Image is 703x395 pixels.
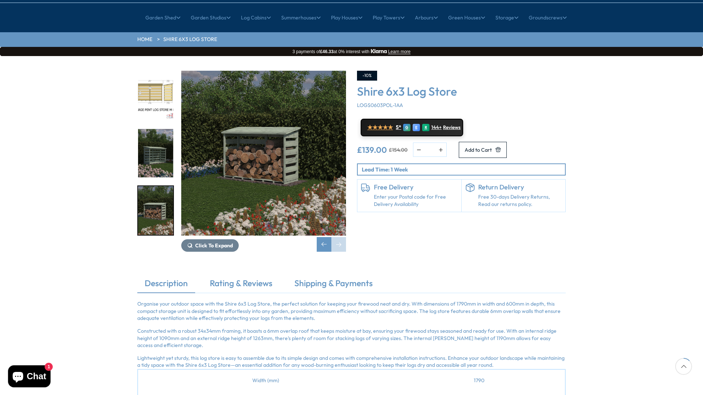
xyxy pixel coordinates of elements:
button: Add to Cart [459,142,507,158]
a: Play Towers [373,8,405,27]
span: LOGS0603POL-1AA [357,102,403,108]
a: Shire 6x3 Log Store [163,36,217,43]
p: Organise your outdoor space with the Shire 6x3 Log Store, the perfect solution for keeping your f... [137,300,566,322]
a: Summerhouses [281,8,321,27]
a: Groundscrews [529,8,567,27]
h6: Return Delivery [478,183,562,191]
span: Add to Cart [465,147,492,152]
div: Previous slide [317,237,331,252]
td: Width (mm) [138,369,393,392]
p: Lead Time: 1 Week [362,166,565,173]
div: R [422,124,429,131]
del: £154.00 [389,147,408,152]
span: Reviews [443,125,461,130]
div: G [403,124,410,131]
div: 7 / 9 [137,71,174,121]
a: ★★★★★ 5* G E R 144+ Reviews [361,119,463,136]
button: Click To Expand [181,239,239,252]
div: 8 / 9 [137,128,174,178]
a: Description [137,277,195,293]
inbox-online-store-chat: Shopify online store chat [6,365,53,389]
a: Enter your Postal code for Free Delivery Availability [374,193,458,208]
a: Log Cabins [241,8,271,27]
div: E [413,124,420,131]
div: Next slide [331,237,346,252]
a: Shipping & Payments [287,277,380,293]
img: LargepentLOGSTORE6X2_Garden_LIFERH_200x200.jpg [138,186,173,235]
p: Constructed with a robust 34x34mm framing, it boasts a 6mm overlap roof that keeps moisture at ba... [137,328,566,349]
h3: Shire 6x3 Log Store [357,84,566,98]
img: LargepentLOGSTORE6X2_Garden_LH_200x200.jpg [138,129,173,178]
span: 144+ [431,125,442,130]
h6: Free Delivery [374,183,458,191]
div: 9 / 9 [137,185,174,236]
div: -10% [357,71,377,81]
a: HOME [137,36,152,43]
a: Garden Studios [191,8,231,27]
p: Free 30-days Delivery Returns, Read our returns policy. [478,193,562,208]
span: ★★★★★ [367,124,393,131]
a: Garden Shed [145,8,181,27]
a: Rating & Reviews [202,277,280,293]
ins: £139.00 [357,146,387,154]
a: Play Houses [331,8,362,27]
p: Lightweight yet sturdy, this log store is easy to assemble due to its simple design and comes wit... [137,355,566,369]
td: 1790 [393,369,566,392]
img: LargePentLogStoreMFT_200x200.jpg [138,71,173,120]
span: Click To Expand [195,242,233,249]
div: 9 / 9 [181,71,346,252]
a: Arbours [415,8,438,27]
a: Storage [495,8,518,27]
a: Green Houses [448,8,485,27]
img: Shire 6x3 Log Store [181,71,346,236]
